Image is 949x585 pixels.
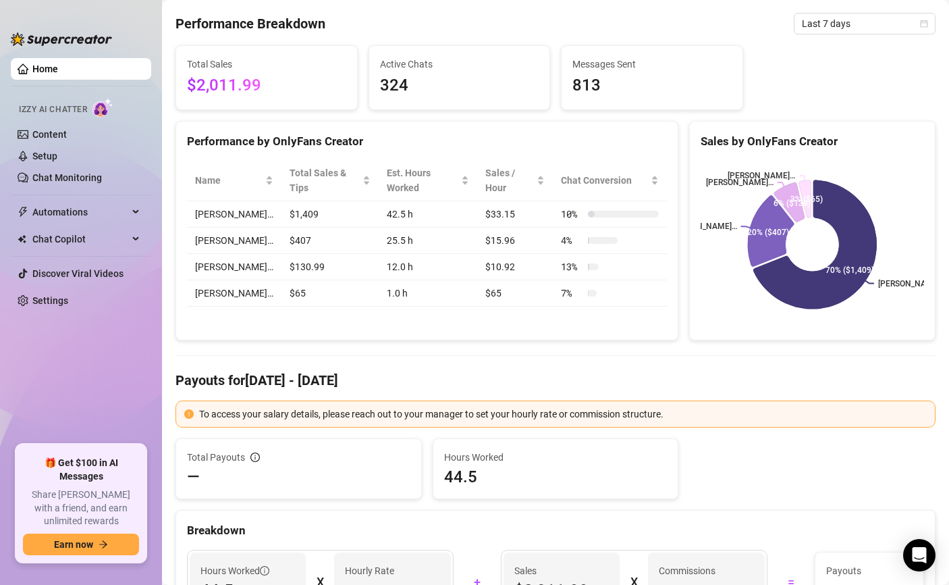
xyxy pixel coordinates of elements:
[187,201,281,228] td: [PERSON_NAME]…
[379,254,477,280] td: 12.0 h
[561,207,582,222] span: 10 %
[32,295,68,306] a: Settings
[187,160,281,201] th: Name
[706,178,774,187] text: [PERSON_NAME]…
[32,63,58,74] a: Home
[187,228,281,254] td: [PERSON_NAME]…
[701,132,924,151] div: Sales by OnlyFans Creator
[345,563,394,578] article: Hourly Rate
[23,488,139,528] span: Share [PERSON_NAME] with a friend, and earn unlimited rewards
[23,534,139,555] button: Earn nowarrow-right
[561,233,582,248] span: 4 %
[175,371,936,390] h4: Payouts for [DATE] - [DATE]
[23,457,139,483] span: 🎁 Get $100 in AI Messages
[380,73,539,99] span: 324
[920,20,928,28] span: calendar
[903,539,936,571] div: Open Intercom Messenger
[187,73,346,99] span: $2,011.99
[553,160,667,201] th: Chat Conversion
[187,132,667,151] div: Performance by OnlyFans Creator
[387,166,458,195] div: Est. Hours Worked
[485,166,534,195] span: Sales / Hour
[281,280,379,307] td: $65
[187,57,346,72] span: Total Sales
[670,222,737,232] text: [PERSON_NAME]…
[200,563,269,578] span: Hours Worked
[379,280,477,307] td: 1.0 h
[477,254,553,280] td: $10.92
[19,103,87,116] span: Izzy AI Chatter
[826,563,913,578] span: Payouts
[477,228,553,254] td: $15.96
[572,73,732,99] span: 813
[802,14,927,34] span: Last 7 days
[187,522,924,540] div: Breakdown
[379,201,477,228] td: 42.5 h
[32,228,128,250] span: Chat Copilot
[260,566,269,576] span: info-circle
[444,466,668,488] span: 44.5
[32,129,67,140] a: Content
[187,450,245,465] span: Total Payouts
[281,201,379,228] td: $1,409
[281,228,379,254] td: $407
[728,172,796,181] text: [PERSON_NAME]…
[514,563,609,578] span: Sales
[572,57,732,72] span: Messages Sent
[250,453,260,462] span: info-circle
[199,407,927,422] div: To access your salary details, please reach out to your manager to set your hourly rate or commis...
[878,279,946,288] text: [PERSON_NAME]…
[561,286,582,301] span: 7 %
[54,539,93,550] span: Earn now
[187,254,281,280] td: [PERSON_NAME]…
[32,201,128,223] span: Automations
[184,409,194,419] span: exclamation-circle
[281,160,379,201] th: Total Sales & Tips
[18,234,26,244] img: Chat Copilot
[187,280,281,307] td: [PERSON_NAME]…
[187,466,200,488] span: —
[11,32,112,46] img: logo-BBDzfeDw.svg
[290,166,360,195] span: Total Sales & Tips
[32,151,57,161] a: Setup
[561,259,582,274] span: 13 %
[380,57,539,72] span: Active Chats
[18,207,28,218] span: thunderbolt
[379,228,477,254] td: 25.5 h
[659,563,715,578] article: Commissions
[32,268,124,279] a: Discover Viral Videos
[99,540,108,549] span: arrow-right
[561,173,648,188] span: Chat Conversion
[32,172,102,183] a: Chat Monitoring
[477,201,553,228] td: $33.15
[477,160,553,201] th: Sales / Hour
[477,280,553,307] td: $65
[281,254,379,280] td: $130.99
[175,14,325,33] h4: Performance Breakdown
[444,450,668,465] span: Hours Worked
[92,98,113,118] img: AI Chatter
[195,173,263,188] span: Name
